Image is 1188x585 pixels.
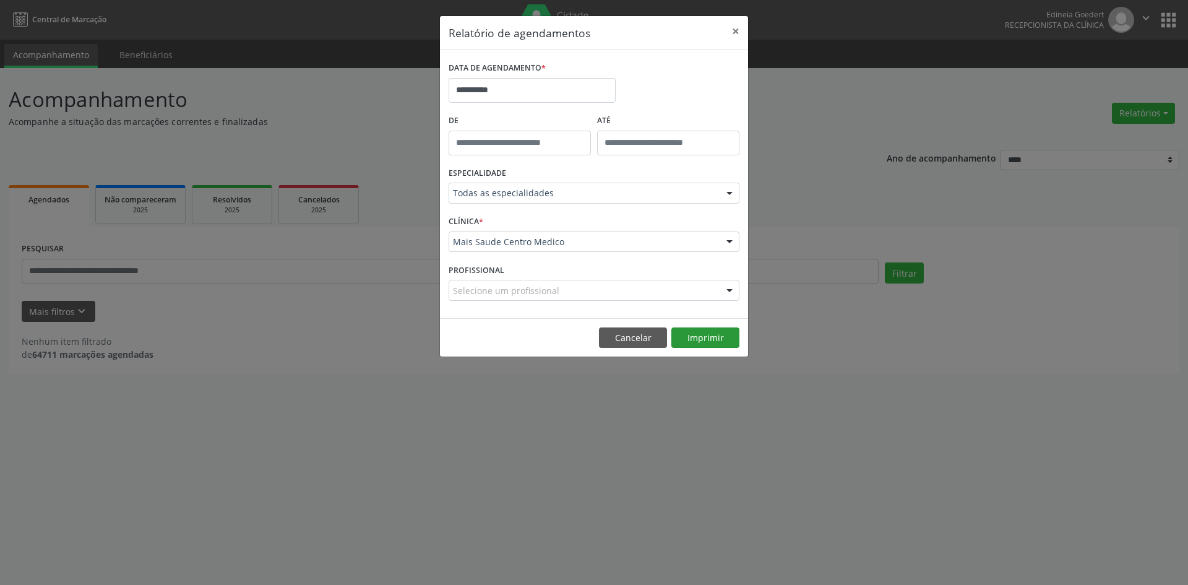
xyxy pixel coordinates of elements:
span: Selecione um profissional [453,284,559,297]
button: Cancelar [599,327,667,349]
label: PROFISSIONAL [449,261,504,280]
label: CLÍNICA [449,212,483,232]
span: Todas as especialidades [453,187,714,199]
label: ATÉ [597,111,739,131]
label: ESPECIALIDADE [449,164,506,183]
label: De [449,111,591,131]
span: Mais Saude Centro Medico [453,236,714,248]
label: DATA DE AGENDAMENTO [449,59,546,78]
button: Close [723,16,748,46]
button: Imprimir [671,327,739,349]
h5: Relatório de agendamentos [449,25,590,41]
